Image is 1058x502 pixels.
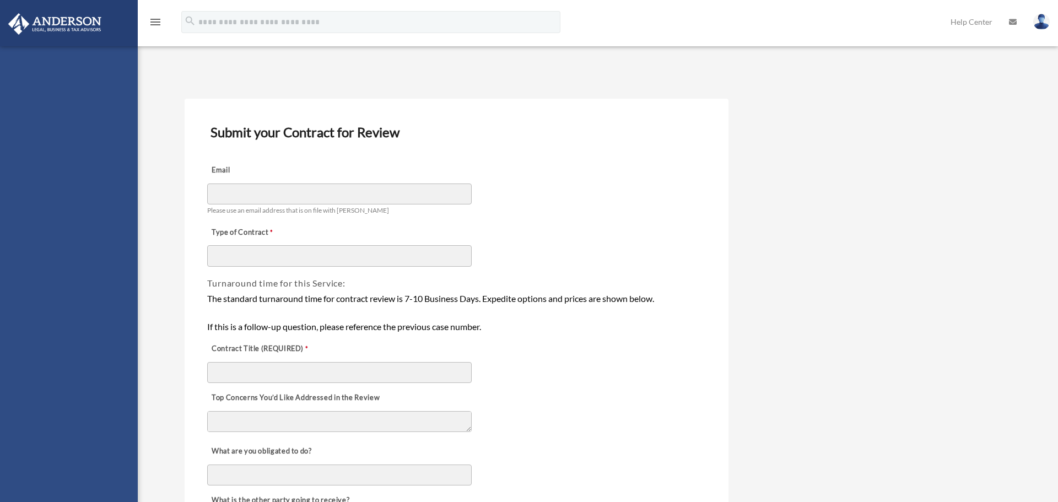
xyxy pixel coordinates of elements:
a: menu [149,19,162,29]
label: Top Concerns You’d Like Addressed in the Review [207,390,382,406]
span: Turnaround time for this Service: [207,278,345,288]
div: The standard turnaround time for contract review is 7-10 Business Days. Expedite options and pric... [207,292,705,334]
label: Type of Contract [207,225,317,240]
h3: Submit your Contract for Review [206,121,706,144]
span: Please use an email address that is on file with [PERSON_NAME] [207,206,389,214]
label: Contract Title (REQUIRED) [207,341,317,357]
i: menu [149,15,162,29]
label: What are you obligated to do? [207,444,317,460]
img: Anderson Advisors Platinum Portal [5,13,105,35]
i: search [184,15,196,27]
label: Email [207,163,317,179]
img: User Pic [1033,14,1050,30]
